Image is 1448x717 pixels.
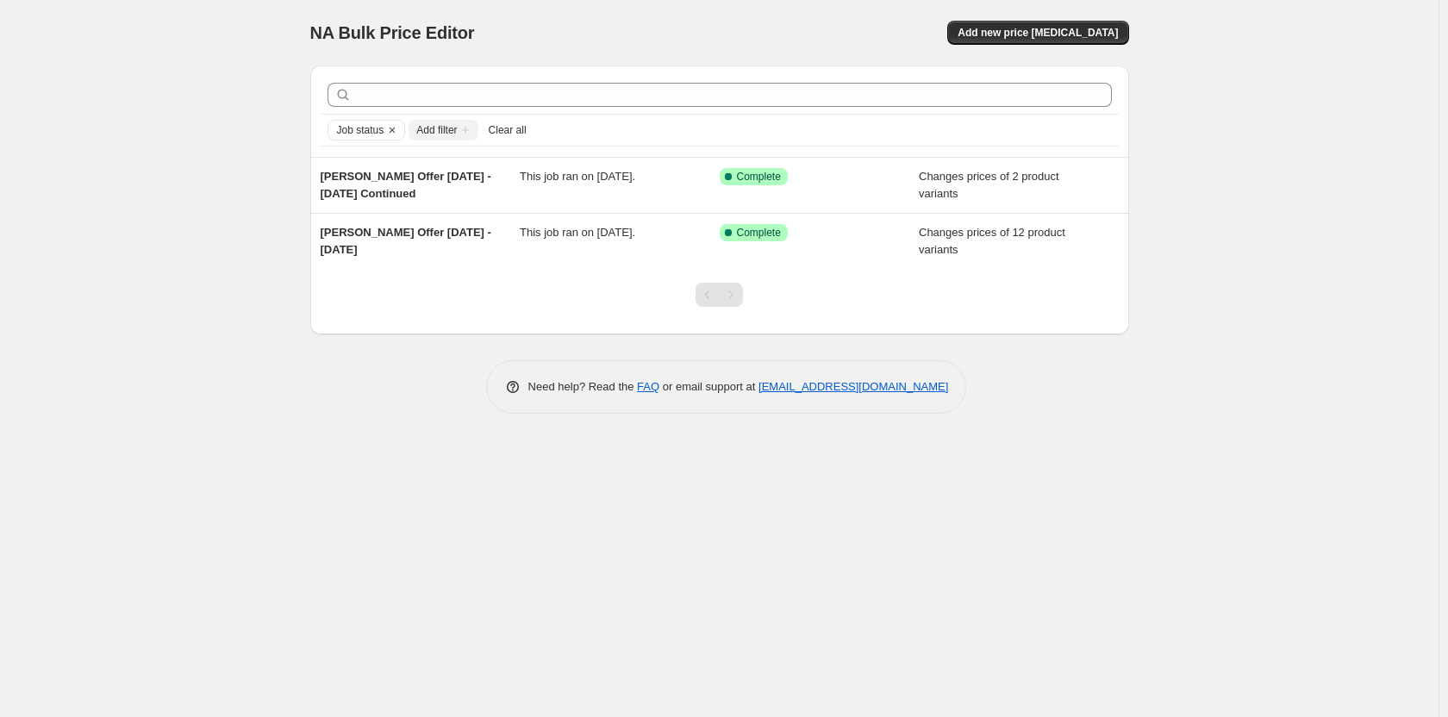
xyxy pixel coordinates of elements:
[696,283,743,307] nav: Pagination
[528,380,638,393] span: Need help? Read the
[637,380,659,393] a: FAQ
[659,380,758,393] span: or email support at
[409,120,477,140] button: Add filter
[384,121,401,140] button: Clear
[489,123,527,137] span: Clear all
[337,123,384,137] span: Job status
[947,21,1128,45] button: Add new price [MEDICAL_DATA]
[520,170,635,183] span: This job ran on [DATE].
[321,170,491,200] span: [PERSON_NAME] Offer [DATE] - [DATE] Continued
[321,226,491,256] span: [PERSON_NAME] Offer [DATE] - [DATE]
[919,226,1065,256] span: Changes prices of 12 product variants
[328,121,384,140] button: Job status
[482,120,534,140] button: Clear all
[416,123,457,137] span: Add filter
[310,23,475,42] span: NA Bulk Price Editor
[737,170,781,184] span: Complete
[520,226,635,239] span: This job ran on [DATE].
[958,26,1118,40] span: Add new price [MEDICAL_DATA]
[737,226,781,240] span: Complete
[919,170,1059,200] span: Changes prices of 2 product variants
[758,380,948,393] a: [EMAIL_ADDRESS][DOMAIN_NAME]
